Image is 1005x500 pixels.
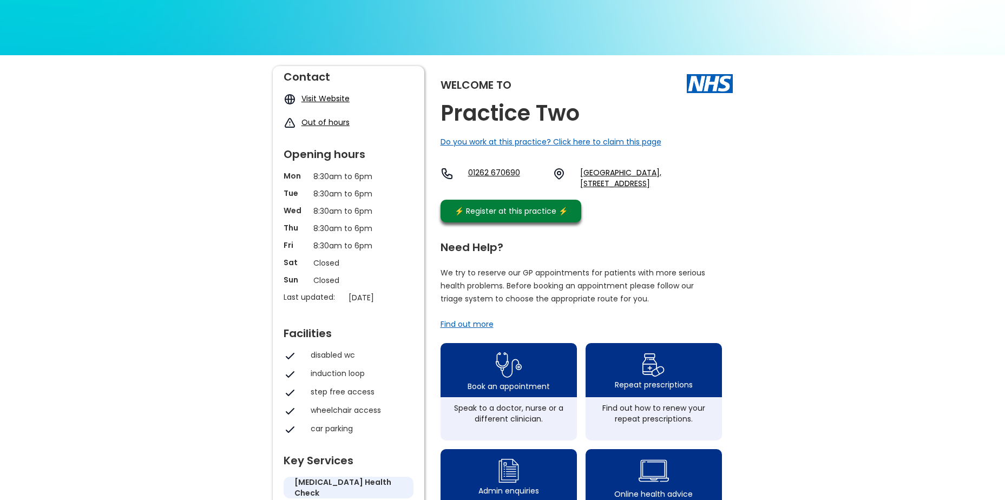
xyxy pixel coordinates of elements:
p: [DATE] [349,292,419,304]
a: Do you work at this practice? Click here to claim this page [441,136,661,147]
img: admin enquiry icon [497,456,521,485]
h2: Practice Two [441,101,580,126]
div: Admin enquiries [478,485,539,496]
p: Mon [284,170,308,181]
div: ⚡️ Register at this practice ⚡️ [449,205,574,217]
div: Welcome to [441,80,511,90]
p: 8:30am to 6pm [313,205,384,217]
p: Last updated: [284,292,343,302]
a: Find out more [441,319,494,330]
p: Sun [284,274,308,285]
div: Online health advice [614,489,693,499]
div: wheelchair access [311,405,408,416]
p: 8:30am to 6pm [313,222,384,234]
a: [GEOGRAPHIC_DATA], [STREET_ADDRESS] [580,167,732,189]
a: Out of hours [301,117,350,128]
div: Speak to a doctor, nurse or a different clinician. [446,403,572,424]
p: Wed [284,205,308,216]
div: Opening hours [284,143,413,160]
p: 8:30am to 6pm [313,240,384,252]
img: practice location icon [553,167,566,180]
img: health advice icon [639,453,669,489]
div: Need Help? [441,236,722,253]
img: book appointment icon [496,349,522,381]
h5: [MEDICAL_DATA] health check [294,477,403,498]
p: 8:30am to 6pm [313,188,384,200]
p: Sat [284,257,308,268]
img: The NHS logo [687,74,733,93]
p: Fri [284,240,308,251]
img: globe icon [284,93,296,106]
img: telephone icon [441,167,454,180]
a: Visit Website [301,93,350,104]
a: 01262 670690 [468,167,544,189]
p: Tue [284,188,308,199]
div: step free access [311,386,408,397]
div: disabled wc [311,350,408,360]
div: induction loop [311,368,408,379]
a: repeat prescription iconRepeat prescriptionsFind out how to renew your repeat prescriptions. [586,343,722,440]
img: repeat prescription icon [642,351,665,379]
div: Repeat prescriptions [615,379,693,390]
a: ⚡️ Register at this practice ⚡️ [441,200,581,222]
div: Book an appointment [468,381,550,392]
div: Key Services [284,450,413,466]
a: book appointment icon Book an appointmentSpeak to a doctor, nurse or a different clinician. [441,343,577,440]
p: Closed [313,274,384,286]
div: Facilities [284,323,413,339]
p: Closed [313,257,384,269]
p: We try to reserve our GP appointments for patients with more serious health problems. Before book... [441,266,706,305]
div: Find out how to renew your repeat prescriptions. [591,403,717,424]
p: Thu [284,222,308,233]
img: exclamation icon [284,117,296,129]
p: 8:30am to 6pm [313,170,384,182]
div: Contact [284,66,413,82]
div: car parking [311,423,408,434]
